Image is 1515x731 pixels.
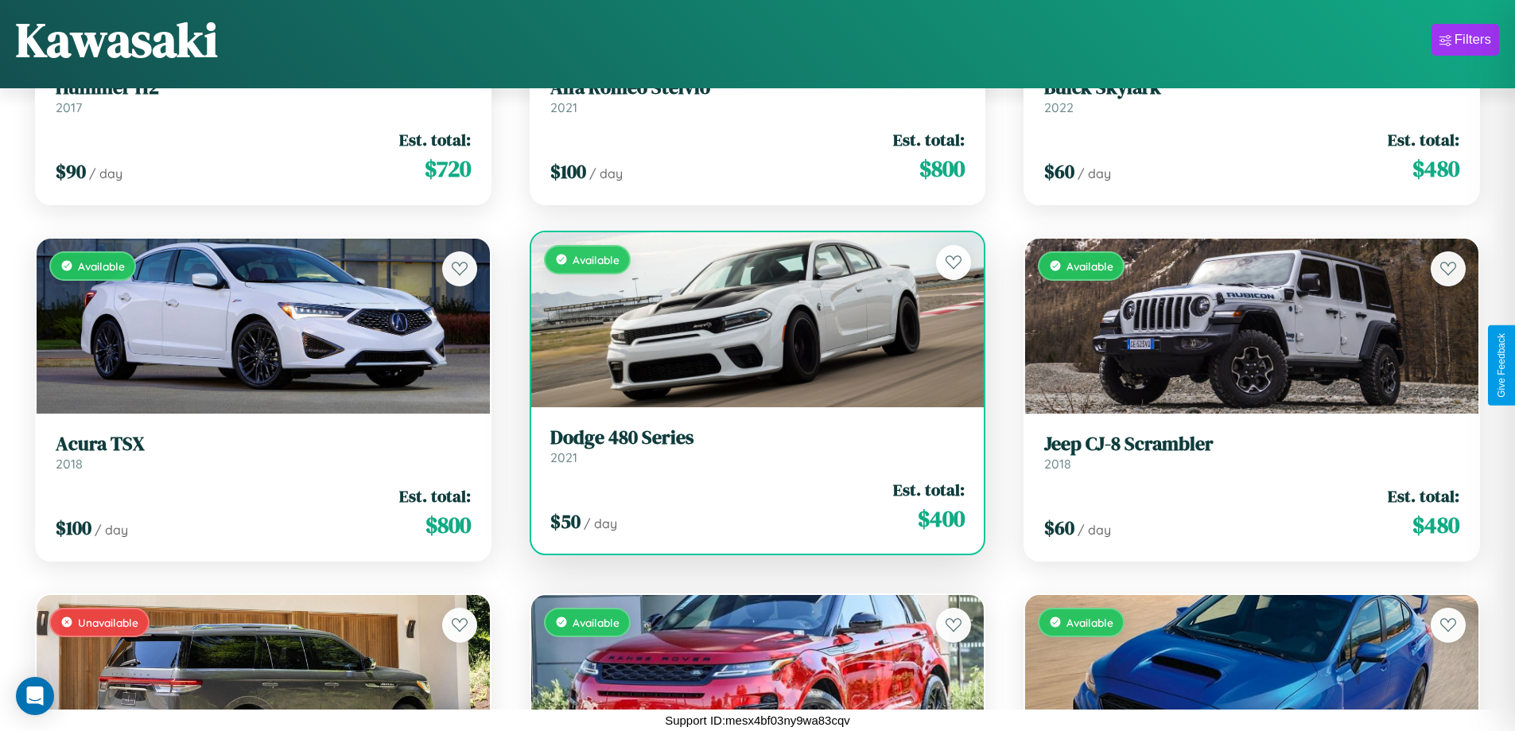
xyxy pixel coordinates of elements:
span: $ 800 [919,153,965,185]
h3: Dodge 480 Series [550,426,965,449]
span: 2018 [56,456,83,472]
a: Alfa Romeo Stelvio2021 [550,76,965,115]
span: Est. total: [1388,484,1459,507]
h3: Alfa Romeo Stelvio [550,76,965,99]
span: / day [584,515,617,531]
span: Available [1066,616,1113,629]
h3: Hummer H2 [56,76,471,99]
span: $ 480 [1412,153,1459,185]
span: 2021 [550,99,577,115]
span: $ 100 [550,158,586,185]
span: Est. total: [893,478,965,501]
span: 2018 [1044,456,1071,472]
span: 2021 [550,449,577,465]
span: $ 480 [1412,509,1459,541]
span: $ 90 [56,158,86,185]
span: 2017 [56,99,82,115]
span: $ 60 [1044,515,1074,541]
span: Unavailable [78,616,138,629]
a: Buick Skylark2022 [1044,76,1459,115]
a: Acura TSX2018 [56,433,471,472]
div: Open Intercom Messenger [16,677,54,715]
a: Jeep CJ-8 Scrambler2018 [1044,433,1459,472]
h3: Buick Skylark [1044,76,1459,99]
span: Est. total: [399,128,471,151]
span: $ 720 [425,153,471,185]
span: / day [89,165,122,181]
p: Support ID: mesx4bf03ny9wa83cqv [665,710,850,731]
span: $ 50 [550,508,581,535]
div: Give Feedback [1496,333,1507,398]
span: Est. total: [1388,128,1459,151]
a: Hummer H22017 [56,76,471,115]
span: $ 60 [1044,158,1074,185]
h1: Kawasaki [16,7,218,72]
h3: Acura TSX [56,433,471,456]
a: Dodge 480 Series2021 [550,426,965,465]
div: Filters [1455,32,1491,48]
span: Est. total: [893,128,965,151]
span: Available [573,616,620,629]
button: Filters [1431,24,1499,56]
span: Available [573,253,620,266]
span: / day [1078,165,1111,181]
span: / day [95,522,128,538]
span: 2022 [1044,99,1074,115]
span: $ 800 [425,509,471,541]
span: $ 100 [56,515,91,541]
span: / day [589,165,623,181]
span: Available [78,259,125,273]
span: $ 400 [918,503,965,535]
span: / day [1078,522,1111,538]
span: Available [1066,259,1113,273]
h3: Jeep CJ-8 Scrambler [1044,433,1459,456]
span: Est. total: [399,484,471,507]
